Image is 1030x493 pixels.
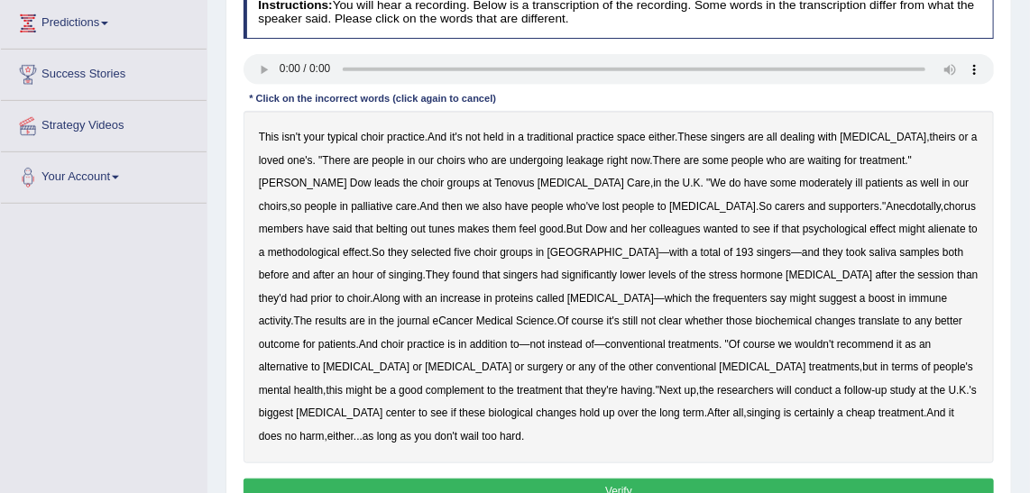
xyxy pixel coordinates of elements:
[909,292,947,305] b: immune
[918,269,954,281] b: session
[311,361,320,373] b: to
[368,315,376,327] b: in
[515,361,525,373] b: or
[510,338,520,351] b: to
[921,177,939,189] b: well
[795,338,834,351] b: wouldn't
[528,361,564,373] b: surgery
[585,223,607,235] b: Dow
[426,269,449,281] b: They
[607,154,628,167] b: right
[701,246,721,259] b: total
[510,154,564,167] b: undergoing
[740,269,783,281] b: hormone
[428,131,446,143] b: And
[959,131,969,143] b: or
[789,154,805,167] b: are
[953,177,969,189] b: our
[469,154,489,167] b: who
[795,384,832,397] b: conduct
[259,361,308,373] b: alternative
[566,154,604,167] b: leakage
[829,200,879,213] b: supporters
[757,246,791,259] b: singers
[282,131,301,143] b: isn't
[930,131,956,143] b: theirs
[1,152,207,197] a: Your Account
[844,384,871,397] b: follow
[957,269,978,281] b: than
[900,246,940,259] b: samples
[621,384,653,397] b: having
[960,384,967,397] b: K
[520,223,537,235] b: feel
[648,131,675,143] b: either
[389,269,423,281] b: singing
[890,384,915,397] b: study
[372,246,385,259] b: So
[607,315,620,327] b: it's
[899,223,925,235] b: might
[483,292,492,305] b: in
[949,384,957,397] b: U
[611,361,626,373] b: the
[1,101,207,146] a: Strategy Videos
[361,131,384,143] b: choir
[376,223,408,235] b: belting
[711,131,745,143] b: singers
[775,200,805,213] b: carers
[629,361,653,373] b: other
[388,246,408,259] b: they
[665,177,680,189] b: the
[303,338,316,351] b: for
[669,200,756,213] b: [MEDICAL_DATA]
[866,177,904,189] b: patients
[860,154,905,167] b: treatment
[900,269,915,281] b: the
[659,315,683,327] b: clear
[922,361,931,373] b: of
[268,246,340,259] b: methodological
[694,177,701,189] b: K
[492,154,507,167] b: are
[483,131,503,143] b: held
[413,361,423,373] b: or
[530,338,546,351] b: not
[630,154,649,167] b: now
[259,200,288,213] b: choirs
[774,223,779,235] b: if
[622,200,655,213] b: people
[259,384,291,397] b: mental
[345,384,372,397] b: might
[296,406,382,419] b: [MEDICAL_DATA]
[658,200,667,213] b: to
[653,177,661,189] b: in
[259,315,290,327] b: activity
[970,384,977,397] b: 's
[669,246,688,259] b: with
[841,131,927,143] b: [MEDICAL_DATA]
[536,246,544,259] b: in
[425,361,511,373] b: [MEDICAL_DATA]
[318,338,356,351] b: patients
[859,315,900,327] b: translate
[465,131,481,143] b: not
[507,131,515,143] b: in
[562,269,617,281] b: significantly
[381,338,404,351] b: choir
[433,315,474,327] b: eCancer
[411,246,451,259] b: selected
[730,177,741,189] b: do
[442,200,463,213] b: then
[809,361,860,373] b: treatments
[447,338,455,351] b: is
[703,154,729,167] b: some
[354,154,369,167] b: are
[802,246,820,259] b: and
[426,384,484,397] b: complement
[305,200,337,213] b: people
[844,154,857,167] b: for
[557,315,569,327] b: Of
[704,223,738,235] b: wanted
[790,292,816,305] b: might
